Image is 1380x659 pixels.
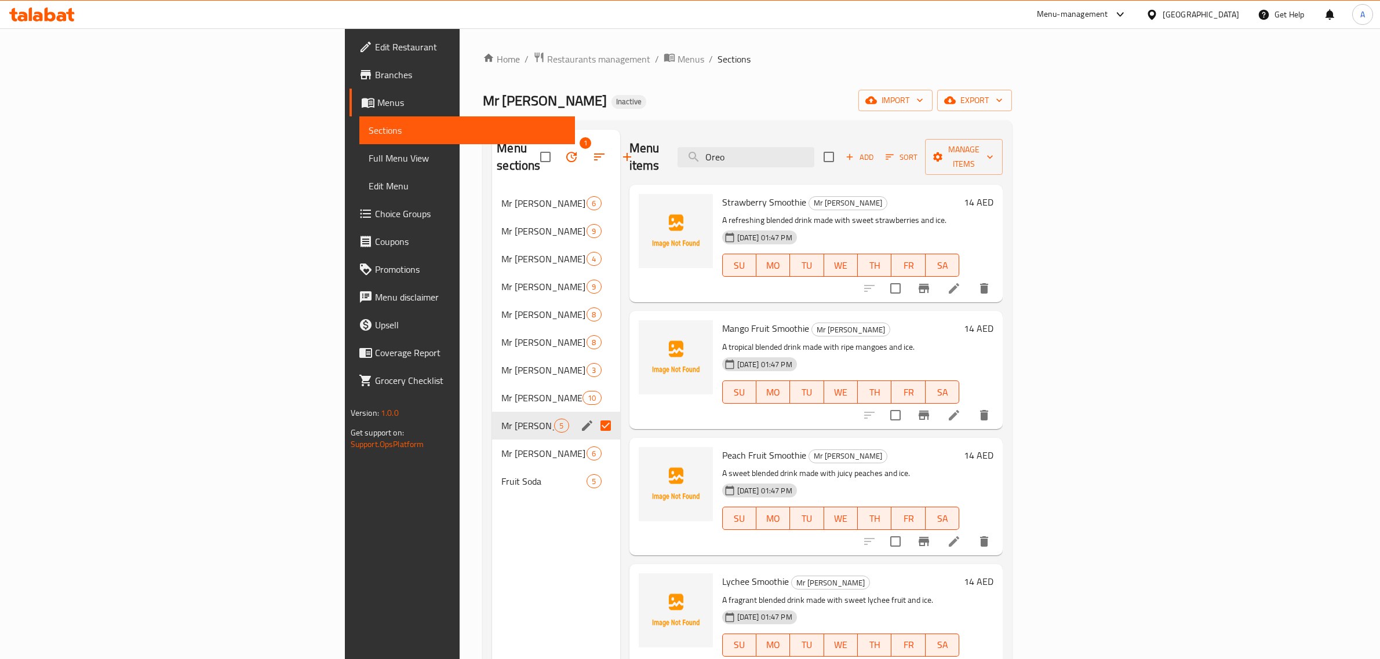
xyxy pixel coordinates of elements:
button: WE [824,254,858,277]
button: TH [858,380,891,404]
span: Manage items [934,142,993,171]
span: Mr [PERSON_NAME] [812,323,890,336]
span: Sections [369,123,566,137]
span: Mr [PERSON_NAME] [809,196,887,210]
span: Get support on: [351,425,404,440]
span: Restaurants management [547,52,650,66]
div: Fruit Soda [501,474,587,488]
span: Inactive [611,97,646,107]
div: Mr Boba Milkshake [501,446,587,460]
span: SU [727,636,752,653]
span: WE [829,510,853,527]
span: Mr [PERSON_NAME] Iced Drinks [501,252,587,266]
button: SU [722,254,756,277]
span: Mr [PERSON_NAME] Fruit Tea [501,335,587,349]
button: TH [858,254,891,277]
span: MO [761,510,785,527]
h6: 14 AED [964,573,993,590]
a: Sections [359,116,576,144]
a: Branches [349,61,576,89]
div: items [587,335,601,349]
span: SU [727,257,752,274]
button: MO [756,634,790,657]
span: Menus [678,52,704,66]
button: MO [756,380,790,404]
span: Sort [886,151,917,164]
span: Strawberry Smoothie [722,193,806,211]
li: / [655,52,659,66]
span: 5 [587,476,600,487]
input: search [678,147,814,167]
div: Menu-management [1037,8,1108,21]
span: FR [896,384,920,401]
div: Mr Boba Premium [501,224,587,238]
button: Sort [883,148,920,166]
a: Menu disclaimer [349,283,576,311]
div: Mr Boba Fruit Tea [501,335,587,349]
button: delete [970,401,998,429]
span: Mr [PERSON_NAME] [501,446,587,460]
span: A [1360,8,1365,21]
span: Mr [PERSON_NAME] [501,391,582,405]
a: Edit menu item [947,534,961,548]
span: Full Menu View [369,151,566,165]
span: Add [844,151,875,164]
a: Menus [349,89,576,116]
div: Fruit Soda5 [492,467,620,495]
nav: Menu sections [492,185,620,500]
span: Select to update [883,276,908,301]
div: Inactive [611,95,646,109]
span: [DATE] 01:47 PM [733,359,797,370]
span: Bulk update [558,143,585,171]
button: TU [790,380,824,404]
img: Lychee Smoothie [639,573,713,647]
span: SA [930,384,955,401]
div: Mr Boba Specialty [501,363,587,377]
span: Add item [841,148,878,166]
p: A tropical blended drink made with ripe mangoes and ice. [722,340,960,354]
button: FR [891,634,925,657]
div: Mr [PERSON_NAME] Classic6 [492,189,620,217]
span: Version: [351,405,379,420]
img: Peach Fruit Smoothie [639,447,713,521]
div: items [587,363,601,377]
span: Mr [PERSON_NAME] Classic [501,196,587,210]
h6: 14 AED [964,447,993,463]
span: WE [829,384,853,401]
span: SA [930,510,955,527]
span: Lychee Smoothie [722,573,789,590]
p: A fragrant blended drink made with sweet lychee fruit and ice. [722,593,960,607]
span: 4 [587,254,600,265]
p: A refreshing blended drink made with sweet strawberries and ice. [722,213,960,228]
span: FR [896,257,920,274]
span: 6 [587,198,600,209]
span: Select all sections [533,145,558,169]
button: delete [970,528,998,555]
a: Support.OpsPlatform [351,437,424,452]
span: Select to update [883,529,908,554]
button: SU [722,634,756,657]
span: MO [761,257,785,274]
span: TH [862,510,887,527]
span: [DATE] 01:47 PM [733,232,797,243]
span: Mr [PERSON_NAME] [809,449,887,463]
a: Grocery Checklist [349,367,576,394]
span: TU [795,510,819,527]
button: import [858,90,933,111]
span: MO [761,636,785,653]
span: TU [795,257,819,274]
span: 10 [583,393,600,404]
span: Select section [817,145,841,169]
button: WE [824,507,858,530]
button: MO [756,254,790,277]
span: WE [829,257,853,274]
span: [DATE] 01:47 PM [733,612,797,623]
span: SU [727,510,752,527]
button: SA [926,507,959,530]
span: FR [896,510,920,527]
span: 9 [587,281,600,292]
div: Mr Boba Classic [501,196,587,210]
div: Mr Boba Smoothies [809,196,887,210]
button: TU [790,507,824,530]
span: FR [896,636,920,653]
